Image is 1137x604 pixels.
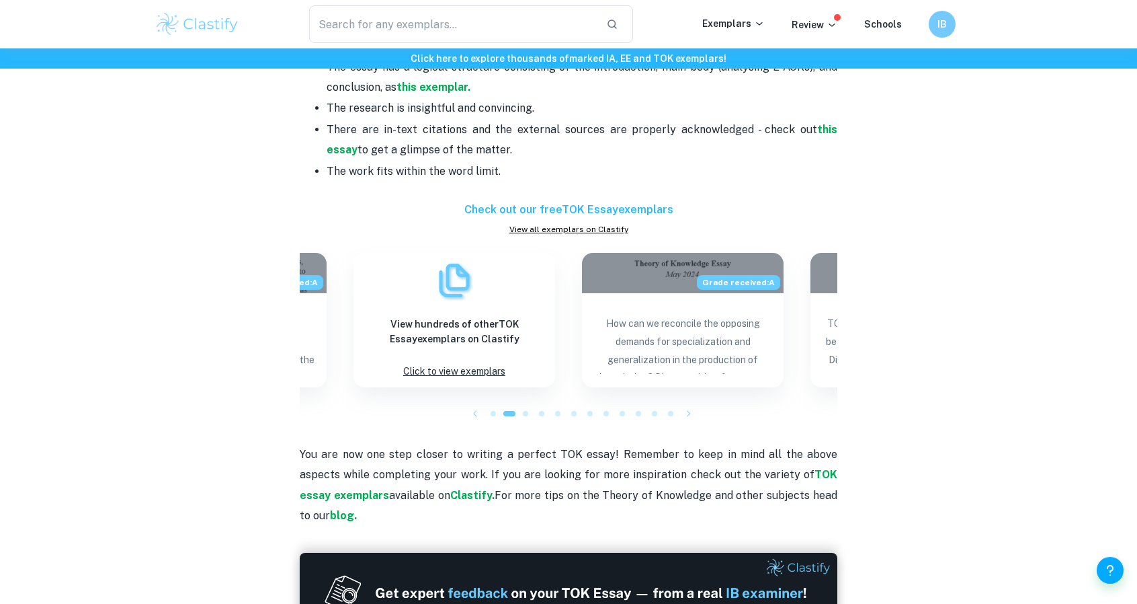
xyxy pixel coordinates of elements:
p: The essay has a logical structure consisting of the introduction, main body (analysing 2 AOKs), a... [327,57,837,98]
img: Exemplars [434,260,474,301]
h6: Click here to explore thousands of marked IA, EE and TOK exemplars ! [3,51,1134,66]
p: How can we reconcile the opposing demands for specialization and generalization in the production... [593,315,773,374]
a: this exemplar. [396,81,470,93]
a: View all exemplars on Clastify [300,223,837,235]
p: TOK Essay: 5. “How can we distinguish between good and bad interpretations? Discuss with referenc... [821,315,1001,374]
p: The research is insightful and convincing. [327,98,837,118]
h6: View hundreds of other TOK Essay exemplars on Clastify [364,317,544,346]
a: ExemplarsView hundreds of otherTOK Essayexemplars on ClastifyClick to view exemplars [353,253,555,387]
p: Review [792,17,837,32]
a: blog. [330,509,357,522]
img: Clastify logo [155,11,240,38]
a: Blog exemplar: How can we reconcile the opposing demandGrade received:AHow can we reconcile the o... [582,253,784,387]
a: Clastify. [450,489,495,502]
button: IB [929,11,956,38]
a: Schools [864,19,902,30]
p: Exemplars [702,16,765,31]
p: The work fits within the word limit. [327,161,837,182]
p: Click to view exemplars [403,363,505,381]
button: Help and Feedback [1097,557,1124,584]
span: Grade received: A [697,275,780,290]
input: Search for any exemplars... [309,5,595,43]
h6: IB [935,17,950,32]
h6: Check out our free TOK Essay exemplars [300,202,837,218]
p: There are in-text citations and the external sources are properly acknowledged - check out to get... [327,120,837,161]
a: Blog exemplar: TOK Essay: 5. “How can we distinguish beTOK Essay: 5. “How can we distinguish betw... [810,253,1012,387]
a: TOK essay exemplars [300,468,837,501]
p: You are now one step closer to writing a perfect TOK essay! Remember to keep in mind all the abov... [300,424,837,526]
